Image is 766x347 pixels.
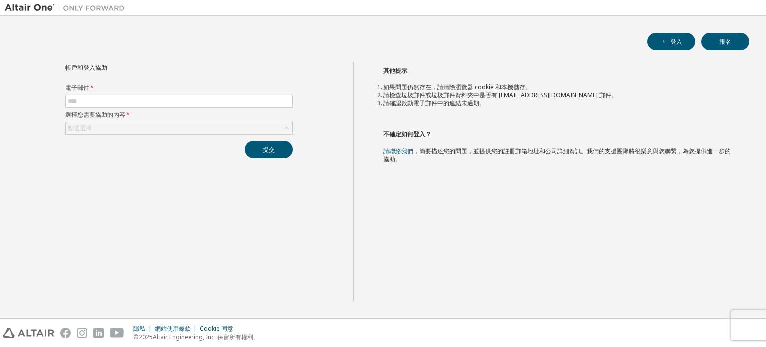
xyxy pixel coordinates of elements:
[5,3,130,13] img: 牽牛星一號
[133,333,139,341] font: ©
[77,328,87,338] img: instagram.svg
[383,147,413,155] a: 請聯絡我們
[263,145,275,154] font: 提交
[60,328,71,338] img: facebook.svg
[200,324,233,333] font: Cookie 同意
[65,110,125,119] font: 選擇您需要協助的內容
[155,324,191,333] font: 網站使用條款
[3,328,54,338] img: altair_logo.svg
[670,37,682,46] font: 登入
[66,122,292,134] div: 點選選擇
[110,328,124,338] img: youtube.svg
[153,333,259,341] font: Altair Engineering, Inc. 保留所有權利。
[383,147,731,163] font: ，簡要描述您的問題，並提供您的註冊郵箱地址和公司詳細資訊。我們的支援團隊將很樂意與您聯繫，為您提供進一步的協助。
[701,33,749,50] button: 報名
[383,91,617,99] font: 請檢查垃圾郵件或垃圾郵件資料夾中是否有 [EMAIL_ADDRESS][DOMAIN_NAME] 郵件。
[93,328,104,338] img: linkedin.svg
[133,324,145,333] font: 隱私
[245,141,293,158] button: 提交
[383,66,407,75] font: 其他提示
[68,124,92,132] font: 點選選擇
[647,33,695,50] button: 登入
[65,83,89,92] font: 電子郵件
[383,130,431,138] font: 不確定如何登入？
[383,99,485,107] font: 請確認啟動電子郵件中的連結未過期。
[719,37,731,46] font: 報名
[139,333,153,341] font: 2025
[383,83,531,91] font: 如果問題仍然存在，請清除瀏覽器 cookie 和本機儲存。
[65,63,107,72] font: 帳戶和登入協助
